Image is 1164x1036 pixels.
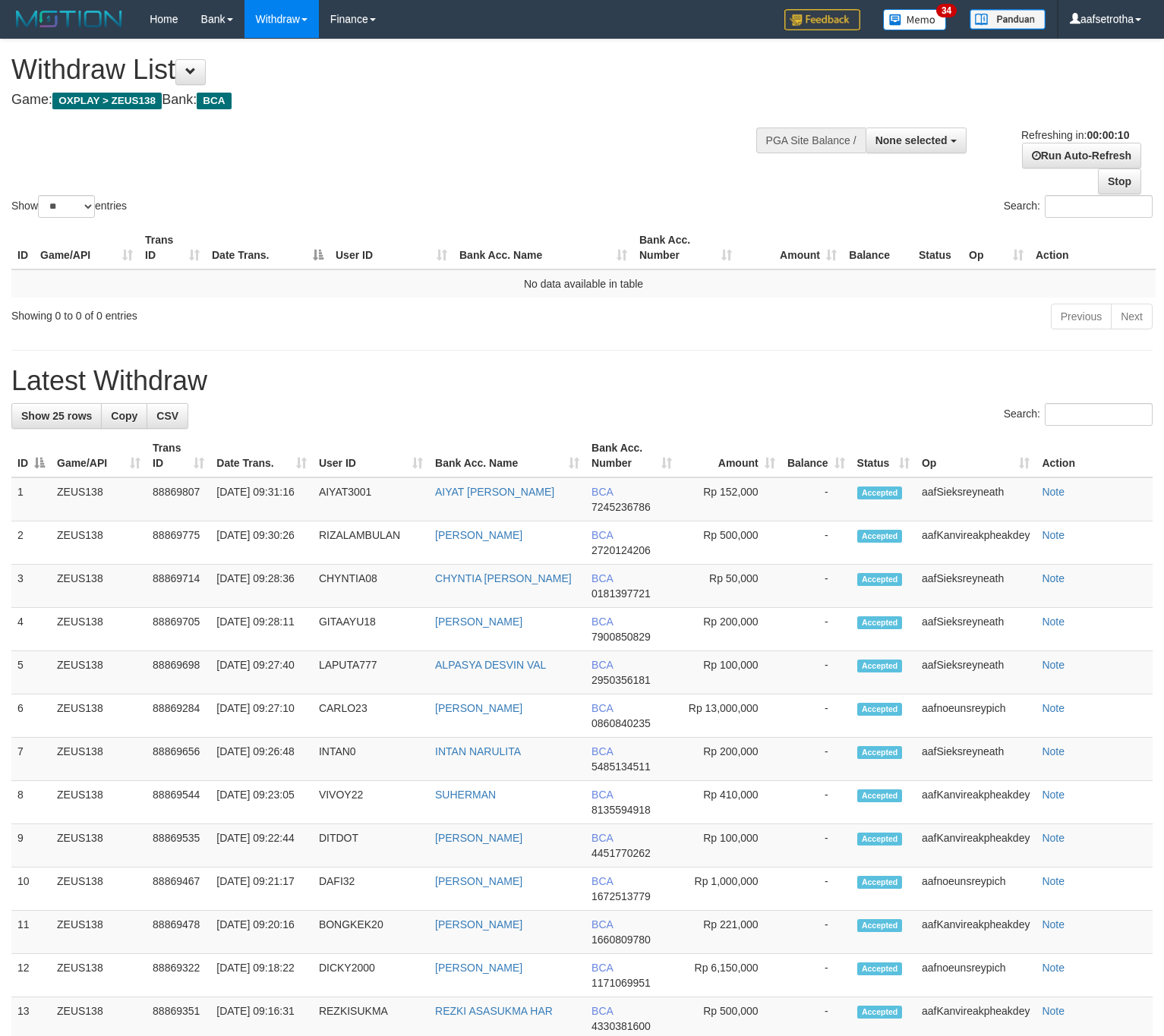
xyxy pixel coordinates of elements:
[1004,403,1153,426] label: Search:
[591,572,613,584] span: BCA
[435,962,522,974] a: [PERSON_NAME]
[916,565,1036,608] td: aafSieksreyneath
[51,868,147,911] td: ZEUS138
[435,832,522,844] a: [PERSON_NAME]
[1042,529,1065,541] a: Note
[51,608,147,651] td: ZEUS138
[313,434,429,477] th: User ID: activate to sort column ascending
[1045,195,1153,218] input: Search:
[51,434,147,477] th: Game/API: activate to sort column ascending
[591,962,613,974] span: BCA
[1111,304,1153,329] a: Next
[916,781,1036,824] td: aafKanvireakpheakdey
[781,781,851,824] td: -
[51,781,147,824] td: ZEUS138
[1042,1005,1065,1017] a: Note
[591,616,613,628] span: BCA
[916,434,1036,477] th: Op: activate to sort column ascending
[11,195,127,218] label: Show entries
[11,226,34,269] th: ID
[435,745,521,757] a: INTAN NARULITA
[1042,832,1065,844] a: Note
[678,954,781,997] td: Rp 6,150,000
[678,651,781,694] td: Rp 100,000
[1045,403,1153,426] input: Search:
[591,486,613,498] span: BCA
[916,477,1036,521] td: aafSieksreyneath
[1042,875,1065,887] a: Note
[883,9,947,30] img: Button%20Memo.svg
[1087,129,1129,141] strong: 00:00:10
[1042,745,1065,757] a: Note
[781,565,851,608] td: -
[313,824,429,868] td: DITDOT
[147,403,188,429] a: CSV
[210,824,313,868] td: [DATE] 09:22:44
[781,824,851,868] td: -
[147,694,210,738] td: 88869284
[11,608,51,651] td: 4
[591,918,613,931] span: BCA
[1042,572,1065,584] a: Note
[916,738,1036,781] td: aafSieksreyneath
[1030,226,1156,269] th: Action
[781,477,851,521] td: -
[313,521,429,565] td: RIZALAMBULAN
[936,4,957,17] span: 34
[210,608,313,651] td: [DATE] 09:28:11
[857,616,903,629] span: Accepted
[11,269,1156,298] td: No data available in table
[210,434,313,477] th: Date Trans.: activate to sort column ascending
[51,954,147,997] td: ZEUS138
[591,832,613,844] span: BCA
[591,890,651,902] span: Copy 1672513779 to clipboard
[435,702,522,714] a: [PERSON_NAME]
[678,477,781,521] td: Rp 152,000
[147,521,210,565] td: 88869775
[51,565,147,608] td: ZEUS138
[591,717,651,729] span: Copy 0860840235 to clipboard
[857,573,903,586] span: Accepted
[147,781,210,824] td: 88869544
[591,587,651,600] span: Copy 0181397721 to clipboard
[1036,434,1153,477] th: Action
[38,195,95,218] select: Showentries
[857,789,903,802] span: Accepted
[678,608,781,651] td: Rp 200,000
[313,911,429,954] td: BONGKEK20
[11,302,474,323] div: Showing 0 to 0 of 0 entries
[11,954,51,997] td: 12
[210,477,313,521] td: [DATE] 09:31:16
[916,608,1036,651] td: aafSieksreyneath
[781,608,851,651] td: -
[591,875,613,887] span: BCA
[591,934,651,946] span: Copy 1660809780 to clipboard
[591,847,651,859] span: Copy 4451770262 to clipboard
[781,868,851,911] td: -
[591,1020,651,1032] span: Copy 4330381600 to clipboard
[435,1005,553,1017] a: REZKI ASASUKMA HAR
[210,565,313,608] td: [DATE] 09:28:36
[34,226,139,269] th: Game/API: activate to sort column ascending
[1042,659,1065,671] a: Note
[51,738,147,781] td: ZEUS138
[330,226,453,269] th: User ID: activate to sort column ascending
[1042,918,1065,931] a: Note
[633,226,738,269] th: Bank Acc. Number: activate to sort column ascending
[678,824,781,868] td: Rp 100,000
[916,954,1036,997] td: aafnoeunsreypich
[591,702,613,714] span: BCA
[210,911,313,954] td: [DATE] 09:20:16
[591,760,651,773] span: Copy 5485134511 to clipboard
[756,128,866,153] div: PGA Site Balance /
[11,911,51,954] td: 11
[435,659,546,671] a: ALPASYA DESVIN VAL
[11,781,51,824] td: 8
[916,521,1036,565] td: aafKanvireakpheakdey
[591,631,651,643] span: Copy 7900850829 to clipboard
[11,565,51,608] td: 3
[313,608,429,651] td: GITAAYU18
[51,477,147,521] td: ZEUS138
[781,911,851,954] td: -
[147,651,210,694] td: 88869698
